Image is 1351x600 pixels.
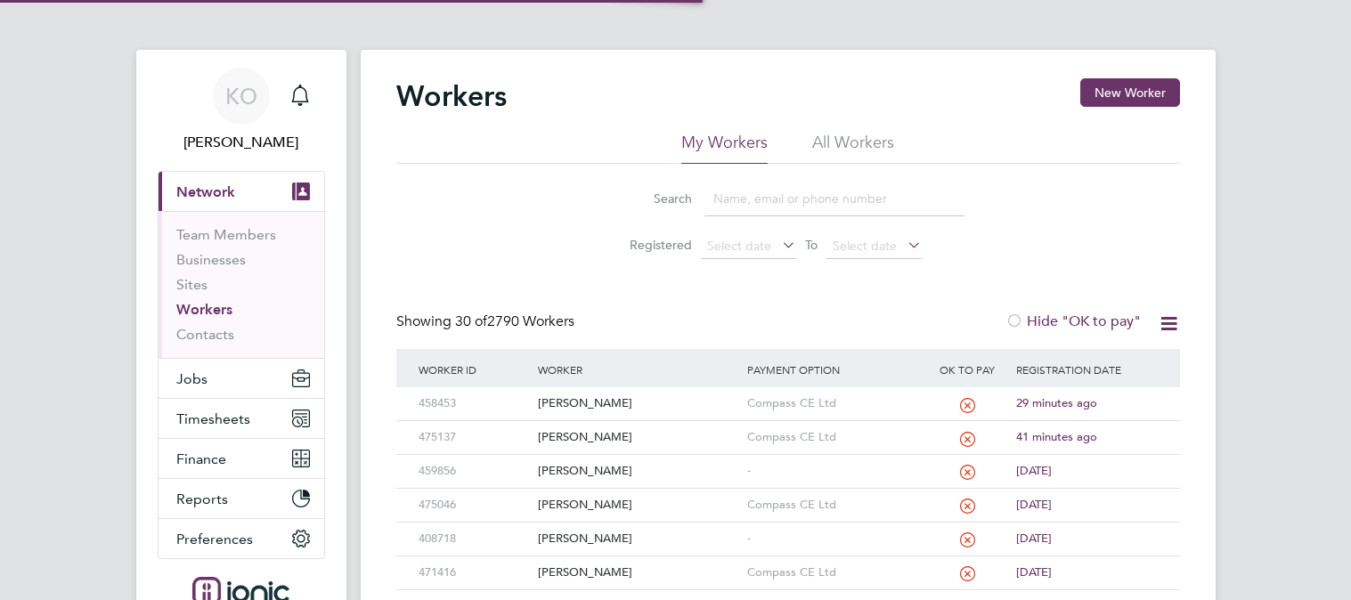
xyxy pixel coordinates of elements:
[414,349,533,390] div: Worker ID
[1016,531,1052,546] span: [DATE]
[159,479,324,518] button: Reports
[533,489,743,522] div: [PERSON_NAME]
[176,370,208,387] span: Jobs
[743,455,923,488] div: -
[833,238,897,254] span: Select date
[176,326,234,343] a: Contacts
[1016,463,1052,478] span: [DATE]
[414,455,533,488] div: 459856
[158,68,325,153] a: KO[PERSON_NAME]
[743,349,923,390] div: Payment Option
[414,454,1162,469] a: 459856[PERSON_NAME]-[DATE]
[396,312,578,331] div: Showing
[533,556,743,589] div: [PERSON_NAME]
[414,489,533,522] div: 475046
[533,455,743,488] div: [PERSON_NAME]
[159,399,324,438] button: Timesheets
[1016,497,1052,512] span: [DATE]
[681,132,768,164] li: My Workers
[396,78,507,114] h2: Workers
[1080,78,1180,107] button: New Worker
[159,519,324,558] button: Preferences
[414,421,533,454] div: 475137
[612,237,692,253] label: Registered
[455,312,487,330] span: 30 of
[176,226,276,243] a: Team Members
[1005,312,1141,330] label: Hide "OK to pay"
[414,420,1162,435] a: 475137[PERSON_NAME]Compass CE Ltd41 minutes ago
[414,488,1162,503] a: 475046[PERSON_NAME]Compass CE Ltd[DATE]
[176,491,228,507] span: Reports
[743,556,923,589] div: Compass CE Ltd
[176,301,232,318] a: Workers
[533,421,743,454] div: [PERSON_NAME]
[414,386,1162,401] a: 458453[PERSON_NAME]Compass CE Ltd29 minutes ago
[455,312,574,330] span: 2790 Workers
[743,387,923,420] div: Compass CE Ltd
[743,421,923,454] div: Compass CE Ltd
[812,132,894,164] li: All Workers
[159,439,324,478] button: Finance
[704,182,964,216] input: Name, email or phone number
[414,556,533,589] div: 471416
[159,172,324,211] button: Network
[707,238,771,254] span: Select date
[176,251,246,268] a: Businesses
[414,387,533,420] div: 458453
[923,349,1013,390] div: OK to pay
[176,276,208,293] a: Sites
[159,359,324,398] button: Jobs
[159,211,324,358] div: Network
[414,523,533,555] div: 408718
[533,523,743,555] div: [PERSON_NAME]
[1012,349,1161,390] div: Registration Date
[176,450,226,467] span: Finance
[533,349,743,390] div: Worker
[743,489,923,522] div: Compass CE Ltd
[414,555,1162,571] a: 471416[PERSON_NAME]Compass CE Ltd[DATE]
[1016,564,1052,580] span: [DATE]
[1016,429,1097,444] span: 41 minutes ago
[176,183,235,200] span: Network
[158,132,325,153] span: Kirsty Owen
[1016,395,1097,410] span: 29 minutes ago
[225,85,257,108] span: KO
[176,410,250,427] span: Timesheets
[743,523,923,555] div: -
[176,531,253,547] span: Preferences
[800,233,823,256] span: To
[533,387,743,420] div: [PERSON_NAME]
[612,191,692,207] label: Search
[414,522,1162,537] a: 408718[PERSON_NAME]-[DATE]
